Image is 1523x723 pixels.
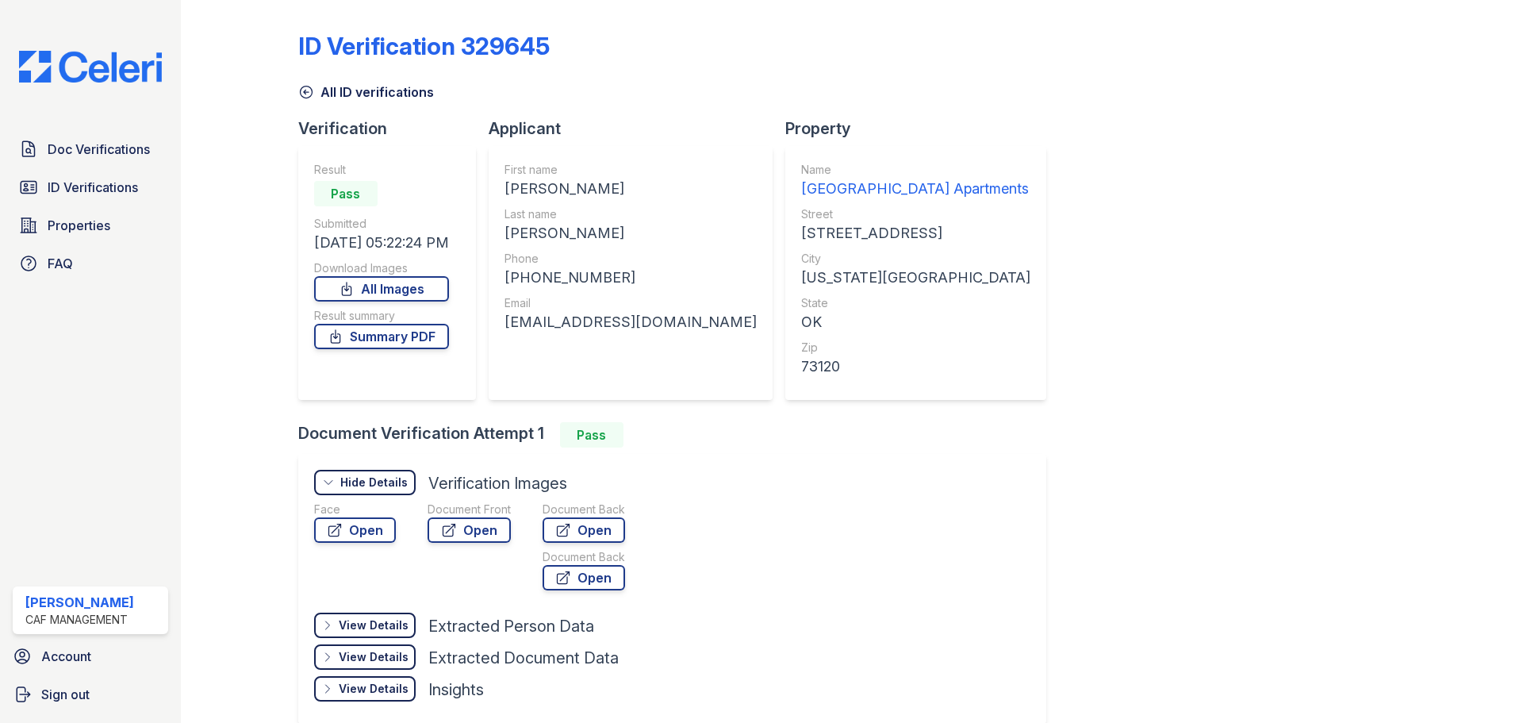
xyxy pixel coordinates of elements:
div: Result summary [314,308,449,324]
a: FAQ [13,248,168,279]
div: View Details [339,681,409,697]
div: [EMAIL_ADDRESS][DOMAIN_NAME] [504,311,757,333]
div: Pass [314,181,378,206]
div: OK [801,311,1030,333]
div: [PERSON_NAME] [504,178,757,200]
div: CAF Management [25,612,134,628]
div: Name [801,162,1030,178]
a: Open [314,517,396,543]
div: Property [785,117,1059,140]
a: Open [543,517,625,543]
a: Account [6,640,175,672]
a: Properties [13,210,168,241]
a: Open [543,565,625,590]
span: ID Verifications [48,178,138,197]
span: Account [41,647,91,666]
div: Email [504,295,757,311]
div: Street [801,206,1030,222]
div: Hide Details [340,475,408,490]
div: Extracted Person Data [428,615,594,637]
a: Open [428,517,511,543]
div: [PHONE_NUMBER] [504,267,757,289]
div: Download Images [314,260,449,276]
span: Doc Verifications [48,140,150,159]
div: Last name [504,206,757,222]
div: 73120 [801,356,1030,378]
div: Document Front [428,502,511,517]
div: ID Verification 329645 [298,32,550,60]
div: Result [314,162,449,178]
div: View Details [339,617,409,633]
span: Properties [48,216,110,235]
a: All ID verifications [298,83,434,102]
a: All Images [314,276,449,302]
span: FAQ [48,254,73,273]
div: Verification [298,117,489,140]
div: Submitted [314,216,449,232]
iframe: chat widget [1456,660,1507,707]
div: Face [314,502,396,517]
div: Document Back [543,549,625,565]
div: [PERSON_NAME] [25,593,134,612]
div: State [801,295,1030,311]
div: Zip [801,340,1030,356]
a: ID Verifications [13,171,168,203]
div: [STREET_ADDRESS] [801,222,1030,244]
div: Insights [428,679,484,701]
div: View Details [339,649,409,665]
div: Phone [504,251,757,267]
div: Document Verification Attempt 1 [298,422,1059,448]
div: [GEOGRAPHIC_DATA] Apartments [801,178,1030,200]
div: Extracted Document Data [428,647,619,669]
div: [DATE] 05:22:24 PM [314,232,449,254]
a: Summary PDF [314,324,449,349]
div: Applicant [489,117,785,140]
a: Sign out [6,679,175,710]
div: Document Back [543,502,625,517]
span: Sign out [41,685,90,704]
a: Name [GEOGRAPHIC_DATA] Apartments [801,162,1030,200]
div: Pass [560,422,623,448]
div: City [801,251,1030,267]
div: Verification Images [428,472,567,494]
a: Doc Verifications [13,133,168,165]
img: CE_Logo_Blue-a8612792a0a2168367f1c8372b55b34899dd931a85d93a1a3d3e32e68fde9ad4.png [6,51,175,83]
div: [US_STATE][GEOGRAPHIC_DATA] [801,267,1030,289]
div: First name [504,162,757,178]
div: [PERSON_NAME] [504,222,757,244]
